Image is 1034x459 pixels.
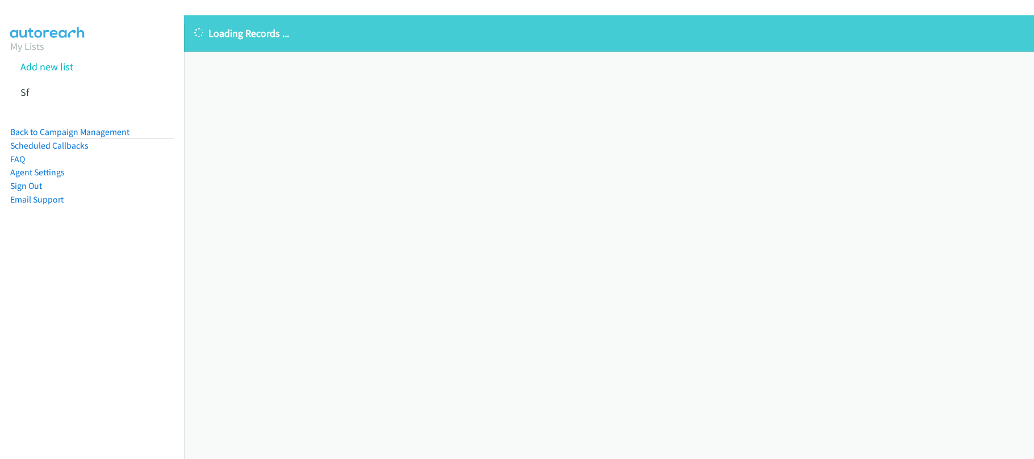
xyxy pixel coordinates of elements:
a: Sf [20,86,29,99]
a: Scheduled Callbacks [10,140,89,151]
a: Agent Settings [10,167,65,178]
a: Add new list [20,60,73,73]
a: Back to Campaign Management [10,127,129,137]
p: Loading Records ... [194,26,1024,41]
a: FAQ [10,154,25,165]
a: My Lists [10,40,44,53]
a: Sign Out [10,180,42,191]
a: Email Support [10,194,64,205]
